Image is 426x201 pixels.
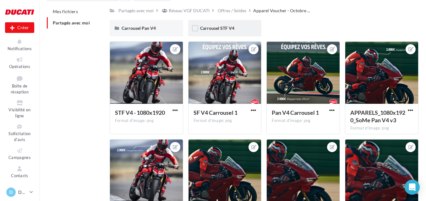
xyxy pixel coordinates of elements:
a: D Ducati [5,186,34,198]
a: Sollicitation d'avis [5,122,34,143]
span: Apparel Voucher - Octobre ... [253,8,310,14]
div: Nouvelle campagne [5,22,34,33]
span: Pan V4 Carrousel 1 [272,109,319,116]
a: Opérations [5,55,34,70]
span: STF V4 - 1080x1920 [115,109,165,116]
span: Contacts [11,173,28,178]
div: Format d'image: png [272,118,335,124]
div: Offres / Soldes [218,8,246,14]
span: Sollicitation d'avis [8,131,30,142]
span: Notifications [8,46,32,51]
p: Ducati [18,189,27,195]
div: Format d'image: png [350,125,413,131]
span: Carrousel STF V4 [200,25,234,31]
span: Partagés avec moi [53,20,90,25]
button: Notifications [5,37,34,52]
span: APPARELS_1080x1920_SoMe Pan V4 v3 [350,109,405,124]
div: Format d'image: png [194,118,256,124]
span: D [9,189,13,195]
span: Carrousel Pan V4 [122,25,156,31]
span: Visibilité en ligne [8,107,30,118]
a: Campagnes [5,146,34,161]
span: Opérations [9,64,30,69]
a: Boîte de réception [5,73,34,96]
a: Visibilité en ligne [5,98,34,119]
div: Format d'image: png [115,118,178,124]
span: Campagnes [8,155,31,160]
span: Mes fichiers [53,9,78,14]
div: Open Intercom Messenger [405,180,420,195]
span: SF V4 Carrousel 1 [194,109,238,116]
div: Partagés avec moi [118,8,154,14]
a: Contacts [5,164,34,179]
div: Réseau VGF DUCATI [169,8,210,14]
button: Créer [5,22,34,33]
span: Boîte de réception [11,83,29,94]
